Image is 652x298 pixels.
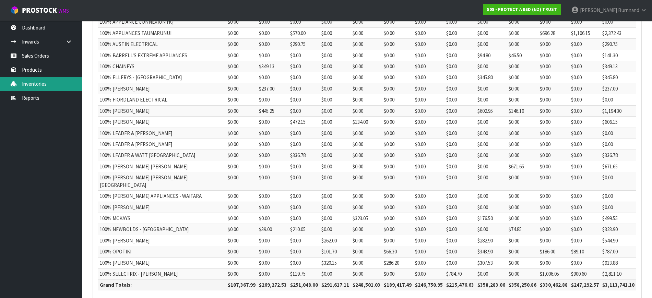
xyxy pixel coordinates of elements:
td: $0.00 [413,172,444,191]
td: $0.00 [569,105,601,116]
td: $237.00 [601,83,636,94]
td: $0.00 [257,202,288,213]
td: $0.00 [569,83,601,94]
td: $0.00 [444,83,476,94]
td: $0.00 [507,27,538,38]
td: $671.65 [601,161,636,172]
td: $0.00 [538,213,569,224]
td: $0.00 [569,72,601,83]
td: $0.00 [476,117,507,128]
td: $0.00 [351,202,382,213]
strong: S08 - PROTECT A BED (NZ) TRUST [487,7,557,12]
td: $0.00 [444,117,476,128]
td: $0.00 [226,139,257,150]
td: $0.00 [226,72,257,83]
td: $0.00 [601,172,636,191]
td: $0.00 [569,117,601,128]
td: 100% MCKAYS [98,213,204,224]
td: $0.00 [382,128,413,139]
td: $0.00 [226,191,257,202]
td: $0.00 [569,172,601,191]
td: $0.00 [569,39,601,50]
td: $0.00 [413,83,444,94]
td: $0.00 [538,202,569,213]
td: 100% APPLIANCES TAUMARUNUI [98,27,204,38]
td: $0.00 [538,50,569,61]
td: $0.00 [257,50,288,61]
td: 100% LEADER & [PERSON_NAME] [98,139,204,150]
td: $210.05 [288,224,320,235]
td: $0.00 [288,128,320,139]
td: $0.00 [320,39,351,50]
td: $0.00 [538,105,569,116]
td: $0.00 [288,235,320,246]
td: $0.00 [320,150,351,161]
td: $0.00 [476,27,507,38]
td: $0.00 [288,105,320,116]
td: $94.80 [476,50,507,61]
td: $0.00 [476,224,507,235]
td: $0.00 [382,150,413,161]
td: $66.30 [382,246,413,257]
td: $0.00 [226,128,257,139]
td: $0.00 [257,128,288,139]
td: $0.00 [257,94,288,105]
td: $0.00 [382,117,413,128]
td: $0.00 [320,213,351,224]
td: $0.00 [413,16,444,27]
td: $0.00 [413,117,444,128]
td: $0.00 [257,139,288,150]
td: $0.00 [413,39,444,50]
td: $0.00 [444,202,476,213]
td: $0.00 [351,94,382,105]
td: $0.00 [351,224,382,235]
td: $0.00 [601,94,636,105]
td: $0.00 [507,246,538,257]
td: $0.00 [257,117,288,128]
td: $0.00 [320,139,351,150]
td: $0.00 [476,202,507,213]
td: $0.00 [476,128,507,139]
td: $0.00 [288,61,320,72]
td: $1,106.15 [569,27,601,38]
td: $0.00 [444,150,476,161]
td: $0.00 [507,150,538,161]
td: $0.00 [476,191,507,202]
td: $0.00 [476,83,507,94]
small: WMS [58,8,69,14]
td: $345.80 [601,72,636,83]
td: $39.00 [257,224,288,235]
td: $696.28 [538,27,569,38]
td: $0.00 [507,94,538,105]
td: $101.70 [320,246,351,257]
td: $0.00 [413,61,444,72]
td: $0.00 [569,224,601,235]
td: $0.00 [320,72,351,83]
td: $0.00 [257,191,288,202]
td: $0.00 [226,105,257,116]
td: $0.00 [226,94,257,105]
td: 100% APPLIANCE CONNEXION HQ [98,16,204,27]
td: $671.65 [507,161,538,172]
td: $323.05 [351,213,382,224]
td: $0.00 [382,224,413,235]
td: $262.00 [320,235,351,246]
td: $0.00 [257,213,288,224]
td: $0.00 [413,94,444,105]
td: $0.00 [538,191,569,202]
td: $0.00 [538,150,569,161]
td: $0.00 [444,16,476,27]
td: $0.00 [413,224,444,235]
td: $606.15 [601,117,636,128]
td: $0.00 [413,161,444,172]
td: $141.30 [601,50,636,61]
td: $0.00 [538,117,569,128]
td: $0.00 [476,150,507,161]
td: $0.00 [413,150,444,161]
td: $0.00 [413,213,444,224]
td: $0.00 [569,139,601,150]
td: $186.00 [538,246,569,257]
td: $0.00 [257,27,288,38]
td: $0.00 [538,72,569,83]
td: $0.00 [569,161,601,172]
